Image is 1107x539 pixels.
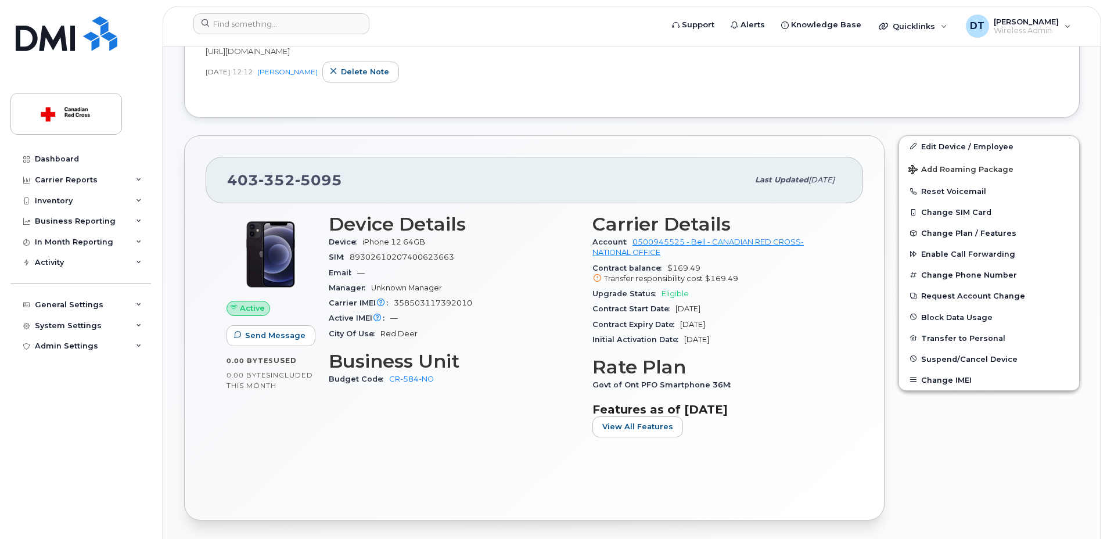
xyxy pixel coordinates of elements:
span: Manager [329,283,371,292]
span: [DATE] [675,304,700,313]
span: [DATE] [680,320,705,329]
span: Send Message [245,330,305,341]
span: Govt of Ont PFO Smartphone 36M [592,380,736,389]
button: Suspend/Cancel Device [899,348,1079,369]
span: Change Plan / Features [921,229,1016,238]
span: Knowledge Base [791,19,861,31]
span: [DATE] [684,335,709,344]
span: Enable Call Forwarding [921,250,1015,258]
span: Alerts [741,19,765,31]
a: Support [664,13,723,37]
a: Knowledge Base [773,13,869,37]
span: [DATE] [206,67,230,77]
a: Alerts [723,13,773,37]
button: Change IMEI [899,369,1079,390]
button: Add Roaming Package [899,157,1079,181]
span: Eligible [662,289,689,298]
span: Support [682,19,714,31]
span: [PERSON_NAME] [994,17,1059,26]
span: Wireless Admin [994,26,1059,35]
a: 0500945525 - Bell - CANADIAN RED CROSS- NATIONAL OFFICE [592,238,804,257]
span: Active [240,303,265,314]
span: View All Features [602,421,673,432]
span: Last updated [755,175,808,184]
span: Quicklinks [893,21,935,31]
span: City Of Use [329,329,380,338]
button: Request Account Change [899,285,1079,306]
span: SIM [329,253,350,261]
span: — [390,314,398,322]
h3: Business Unit [329,351,578,372]
span: Account [592,238,632,246]
span: Upgrade Status [592,289,662,298]
button: Change Phone Number [899,264,1079,285]
span: $169.49 [592,264,842,285]
span: Budget Code [329,375,389,383]
input: Find something... [193,13,369,34]
span: 403 [227,171,342,189]
a: [PERSON_NAME] [257,67,318,76]
button: Send Message [227,325,315,346]
span: Initial Activation Date [592,335,684,344]
span: 5095 [295,171,342,189]
img: iPhone_12.jpg [236,220,305,289]
span: Carrier IMEI [329,299,394,307]
a: CR-584-NO [389,375,434,383]
span: Red Deer [380,329,418,338]
span: 12:12 [232,67,253,77]
button: Enable Call Forwarding [899,243,1079,264]
span: Contract Expiry Date [592,320,680,329]
span: Delete note [341,66,389,77]
div: Quicklinks [871,15,955,38]
span: iPhone 12 64GB [362,238,425,246]
span: Active IMEI [329,314,390,322]
span: Add Roaming Package [908,165,1013,176]
span: Contract balance [592,264,667,272]
div: Dragos Tudose [958,15,1079,38]
span: [DATE] [808,175,835,184]
h3: Features as of [DATE] [592,403,842,416]
button: Block Data Usage [899,307,1079,328]
span: 89302610207400623663 [350,253,454,261]
span: 0.00 Bytes [227,371,271,379]
span: Unknown Manager [371,283,442,292]
button: Reset Voicemail [899,181,1079,202]
span: DT [970,19,984,33]
a: Edit Device / Employee [899,136,1079,157]
span: 352 [258,171,295,189]
h3: Device Details [329,214,578,235]
span: — [357,268,365,277]
span: Transfer responsibility cost [604,274,703,283]
span: Device [329,238,362,246]
button: Change Plan / Features [899,222,1079,243]
span: [URL][DOMAIN_NAME] [206,46,290,56]
button: Delete note [322,62,399,82]
h3: Carrier Details [592,214,842,235]
span: Suspend/Cancel Device [921,354,1018,363]
span: $169.49 [705,274,738,283]
h3: Rate Plan [592,357,842,378]
button: Transfer to Personal [899,328,1079,348]
button: Change SIM Card [899,202,1079,222]
button: View All Features [592,416,683,437]
span: 358503117392010 [394,299,472,307]
span: used [274,356,297,365]
span: Contract Start Date [592,304,675,313]
span: Email [329,268,357,277]
span: 0.00 Bytes [227,357,274,365]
